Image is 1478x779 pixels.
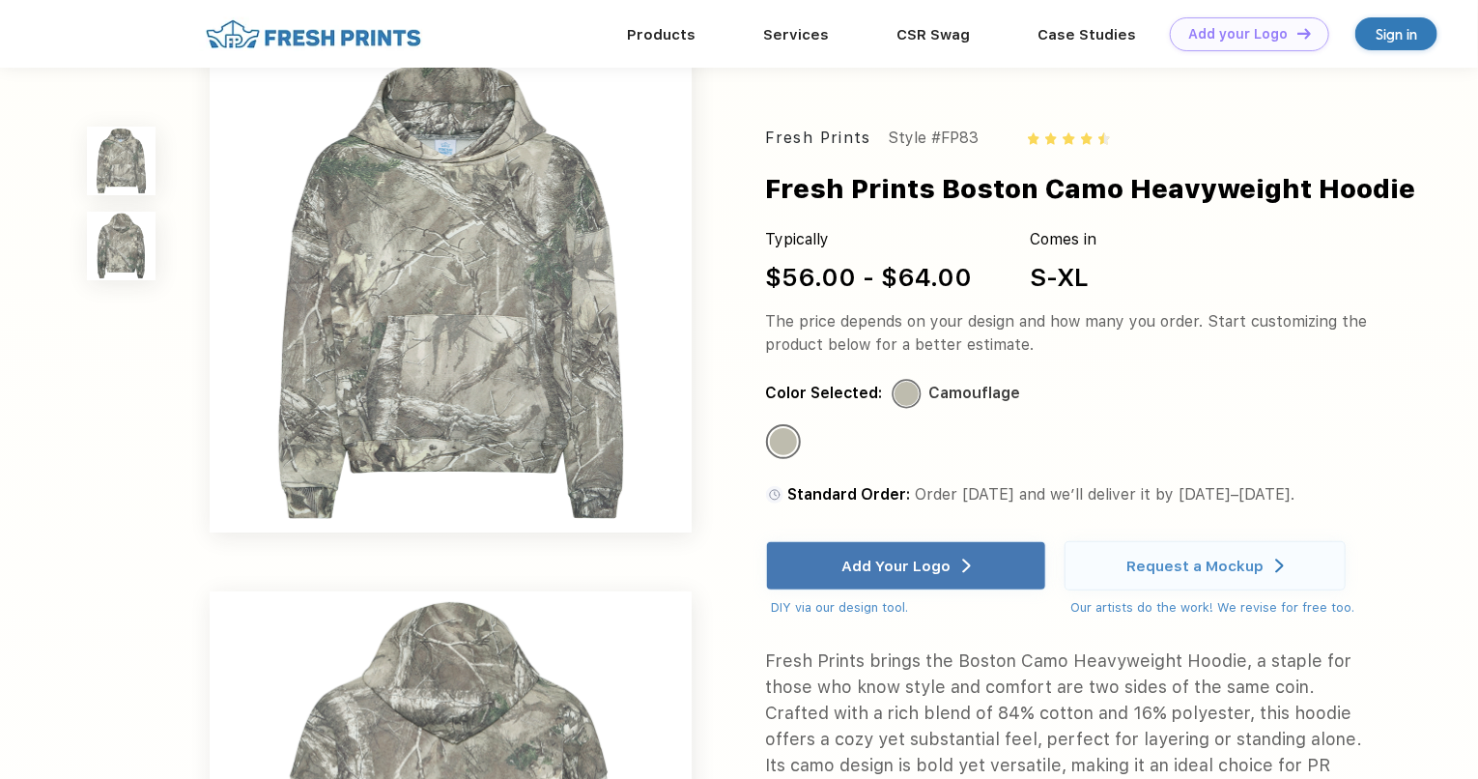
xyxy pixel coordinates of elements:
span: Standard Order: [788,485,911,504]
a: Sign in [1355,17,1437,50]
img: yellow_star.svg [1081,132,1093,144]
img: half_yellow_star.svg [1098,132,1110,144]
div: Add Your Logo [841,557,951,576]
img: standard order [766,486,783,504]
img: fo%20logo%202.webp [200,17,427,51]
div: Add your Logo [1188,26,1288,43]
img: yellow_star.svg [1028,132,1039,144]
div: Sign in [1376,23,1417,45]
img: func=resize&h=640 [210,49,693,533]
div: Fresh Prints [766,127,872,150]
img: yellow_star.svg [1063,132,1074,144]
div: Request a Mockup [1126,557,1264,576]
div: Fresh Prints Boston Camo Heavyweight Hoodie [766,169,1416,209]
img: yellow_star.svg [1045,132,1057,144]
a: Products [627,26,696,43]
div: $56.00 - $64.00 [766,258,973,296]
img: white arrow [1275,559,1284,573]
img: DT [1297,28,1311,39]
div: Camouflage [929,382,1021,405]
div: The price depends on your design and how many you order. Start customizing the product below for ... [766,310,1372,357]
div: DIY via our design tool. [772,598,1047,618]
img: func=resize&h=100 [87,212,155,279]
div: Typically [766,228,973,251]
img: white arrow [962,559,971,573]
div: Comes in [1031,228,1097,251]
div: Camouflage [770,428,797,455]
div: Color Selected: [766,382,883,405]
img: func=resize&h=100 [87,127,155,194]
div: Our artists do the work! We revise for free too. [1070,598,1354,618]
div: Style #FP83 [888,127,979,150]
div: S-XL [1031,258,1090,296]
span: Order [DATE] and we’ll deliver it by [DATE]–[DATE]. [916,485,1295,504]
